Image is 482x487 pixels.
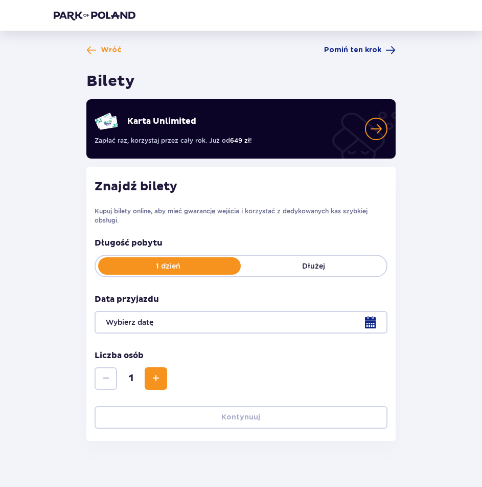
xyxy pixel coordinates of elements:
span: Pomiń ten krok [324,45,381,55]
button: Zmniejsz [95,367,117,390]
p: Dłużej [241,261,386,271]
p: Kontynuuj [221,412,260,423]
a: Wróć [86,45,122,55]
a: Pomiń ten krok [324,45,396,55]
p: 1 dzień [96,261,241,271]
p: Data przyjazdu [95,294,159,305]
p: Kupuj bilety online, aby mieć gwarancję wejścia i korzystać z dedykowanych kas szybkiej obsługi. [95,207,387,225]
button: Kontynuuj [95,406,387,429]
span: 1 [119,372,143,385]
span: Wróć [101,45,122,55]
h2: Znajdź bilety [95,179,387,194]
h1: Bilety [86,72,135,91]
p: Liczba osób [95,350,144,361]
p: Długość pobytu [95,237,387,249]
button: Zwiększ [145,367,167,390]
img: Park of Poland logo [54,10,135,20]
